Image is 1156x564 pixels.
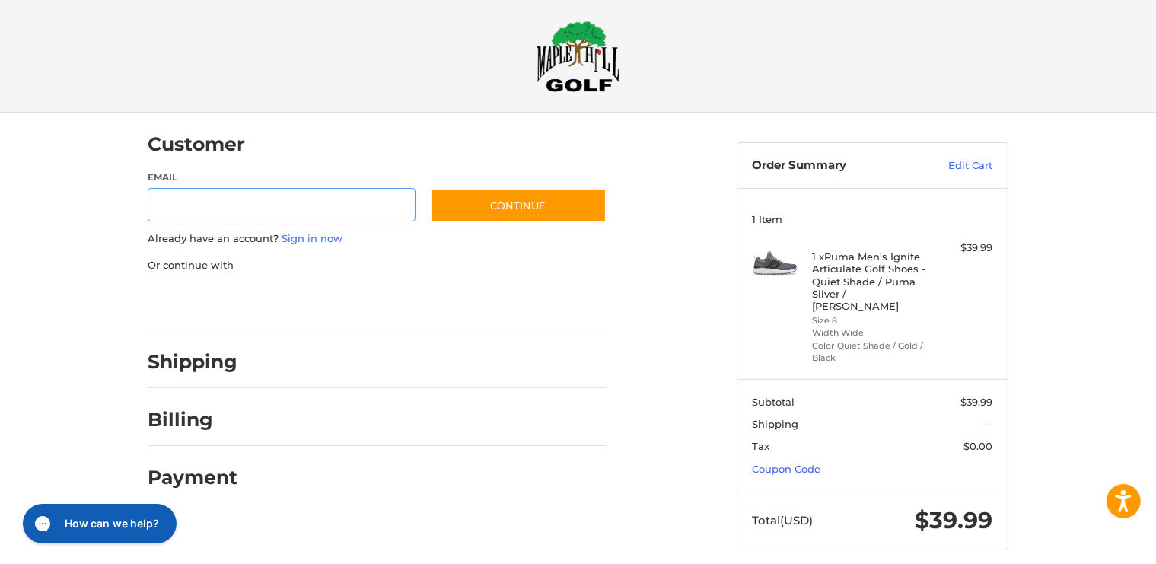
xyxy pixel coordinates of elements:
[282,232,342,244] a: Sign in now
[753,418,799,430] span: Shipping
[813,339,929,365] li: Color Quiet Shade / Gold / Black
[753,463,821,475] a: Coupon Code
[753,513,814,527] span: Total (USD)
[143,288,257,315] iframe: PayPal-paypal
[916,506,993,534] span: $39.99
[916,158,993,174] a: Edit Cart
[964,440,993,452] span: $0.00
[753,158,916,174] h3: Order Summary
[813,327,929,339] li: Width Wide
[401,288,515,315] iframe: PayPal-venmo
[148,132,245,156] h2: Customer
[813,314,929,327] li: Size 8
[272,288,386,315] iframe: PayPal-paylater
[148,350,237,374] h2: Shipping
[148,408,237,432] h2: Billing
[537,21,620,92] img: Maple Hill Golf
[753,396,795,408] span: Subtotal
[933,241,993,256] div: $39.99
[813,250,929,312] h4: 1 x Puma Men's Ignite Articulate Golf Shoes - Quiet Shade / Puma Silver / [PERSON_NAME]
[430,188,607,223] button: Continue
[148,170,416,184] label: Email
[15,499,180,549] iframe: Gorgias live chat messenger
[148,258,607,273] p: Or continue with
[753,213,993,225] h3: 1 Item
[148,231,607,247] p: Already have an account?
[986,418,993,430] span: --
[148,466,237,489] h2: Payment
[961,396,993,408] span: $39.99
[753,440,770,452] span: Tax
